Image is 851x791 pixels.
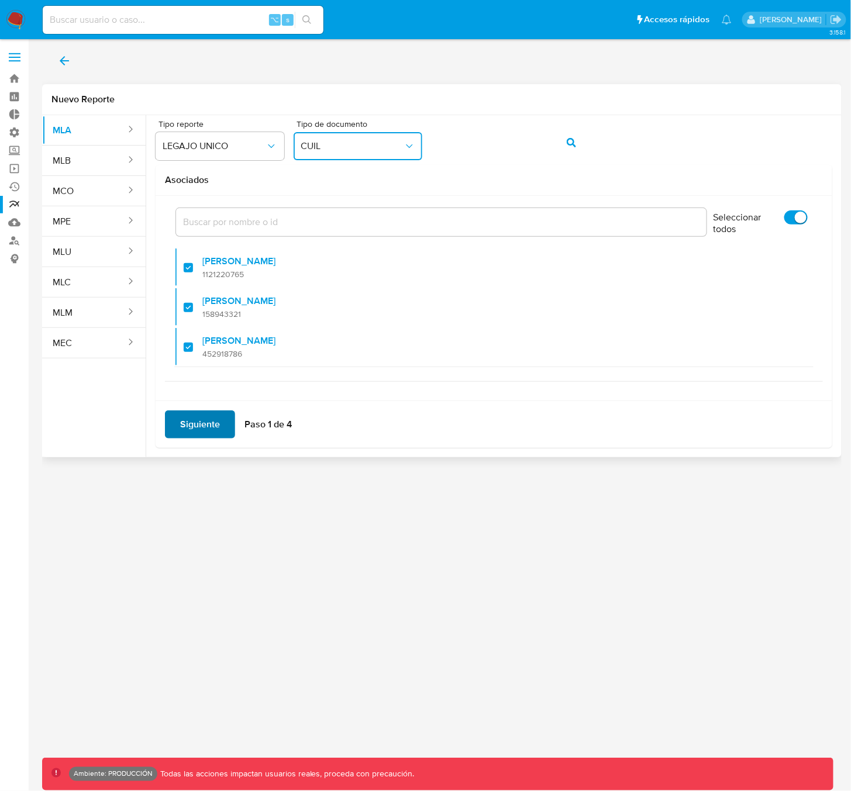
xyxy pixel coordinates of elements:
[43,12,323,27] input: Buscar usuario o caso...
[157,769,415,780] p: Todas las acciones impactan usuarios reales, proceda con precaución.
[295,12,319,28] button: search-icon
[74,772,153,776] p: Ambiente: PRODUCCIÓN
[830,13,842,26] a: Salir
[270,14,279,25] span: ⌥
[645,13,710,26] span: Accesos rápidos
[722,15,732,25] a: Notificaciones
[286,14,290,25] span: s
[760,14,826,25] p: yamil.zavala@mercadolibre.com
